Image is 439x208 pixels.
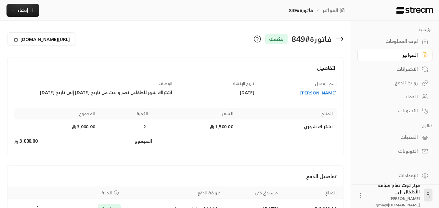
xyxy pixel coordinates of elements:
span: [URL][DOMAIN_NAME] [20,36,70,43]
div: الاشتراكات [366,66,418,72]
div: لوحة المعلومات [366,38,418,44]
table: Products [14,108,337,148]
span: 2 [142,123,148,130]
a: الكوبونات [357,145,433,158]
div: الإعدادات [366,172,418,179]
div: مركز توت تفاح ضيافة الأطفال ال... [368,182,420,208]
a: الفواتير [357,49,433,62]
a: الإعدادات [357,169,433,182]
th: الكمية [99,108,152,119]
span: الحالة [101,190,112,196]
span: الوصف [159,80,172,87]
a: الفواتير [323,7,347,14]
div: العملاء [366,93,418,100]
h4: التفاصيل [14,64,337,78]
div: المنتجات [366,134,418,141]
td: 3,000.00 [14,134,99,148]
div: فاتورة # 849 [291,34,332,44]
a: الاشتراكات [357,63,433,75]
a: العملاء [357,91,433,103]
td: اشتراك شهري [237,119,337,134]
button: [URL][DOMAIN_NAME] [7,32,75,45]
div: [DATE] [178,89,254,96]
a: روابط الدفع [357,77,433,89]
a: التسويات [357,104,433,117]
th: طريقة الدفع [125,187,225,199]
span: إنشاء [18,6,28,14]
div: التسويات [366,107,418,114]
div: الفواتير [366,52,418,58]
span: مكتملة [269,35,284,43]
h4: تفاصيل الدفع [14,172,337,180]
th: المبلغ [282,187,343,199]
td: 1,500.00 [152,119,237,134]
th: السعر [152,108,237,119]
div: الكوبونات [366,148,418,154]
div: روابط الدفع [366,80,418,86]
a: لوحة المعلومات [357,35,433,48]
th: المجموع [14,108,99,119]
a: [PERSON_NAME] [261,90,337,96]
nav: breadcrumb [289,7,347,14]
div: اشتراك شهر للطفلين نصر و ليث من تاريخ [DATE] إلى تاريخ [DATE] [14,89,172,96]
th: مستحق في [225,187,282,199]
p: فاتورة#849 [289,7,313,14]
button: إنشاء [6,4,39,17]
td: 3,000.00 [14,119,99,134]
td: المجموع [99,134,152,148]
img: Logo [396,7,434,14]
a: المنتجات [357,131,433,144]
p: كتالوج [357,123,433,128]
span: اسم العميل [315,80,337,88]
p: الرئيسية [357,27,433,32]
th: المنتج [237,108,337,119]
span: تاريخ الإنشاء [232,80,254,87]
